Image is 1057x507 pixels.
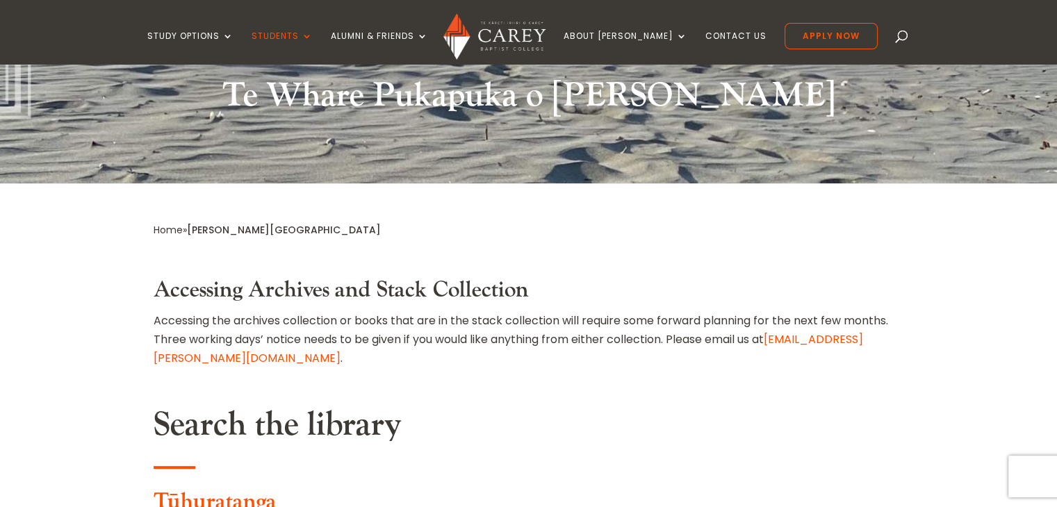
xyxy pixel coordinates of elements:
[705,31,767,64] a: Contact Us
[154,277,904,310] h3: Accessing Archives and Stack Collection
[443,13,546,60] img: Carey Baptist College
[252,31,313,64] a: Students
[154,311,904,368] p: Accessing the archives collection or books that are in the stack collection will require some for...
[147,31,233,64] a: Study Options
[785,23,878,49] a: Apply Now
[154,405,904,452] h2: Search the library
[564,31,687,64] a: About [PERSON_NAME]
[331,31,428,64] a: Alumni & Friends
[154,223,381,237] span: »
[187,223,381,237] span: [PERSON_NAME][GEOGRAPHIC_DATA]
[154,223,183,237] a: Home
[154,76,904,123] h2: Te Whare Pukapuka o [PERSON_NAME]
